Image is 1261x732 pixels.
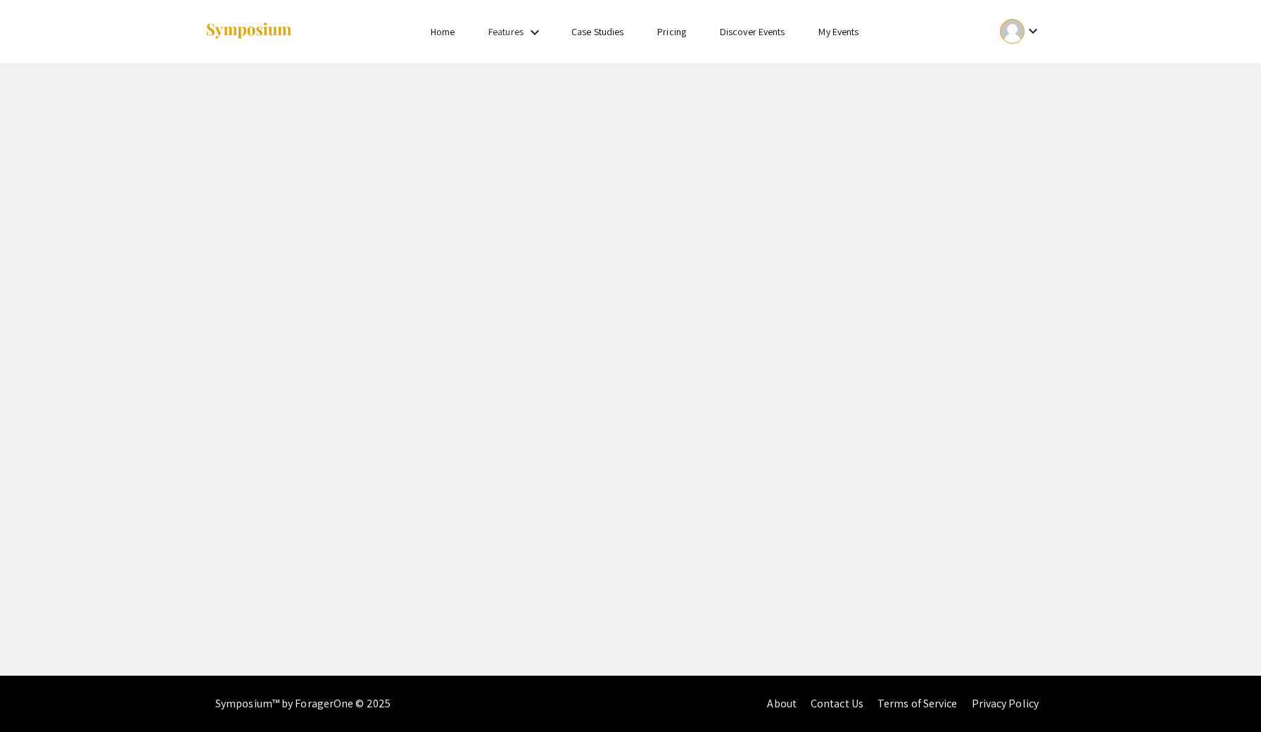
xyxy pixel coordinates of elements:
[985,15,1056,47] button: Expand account dropdown
[767,696,797,711] a: About
[720,25,785,38] a: Discover Events
[526,24,543,41] mat-icon: Expand Features list
[657,25,686,38] a: Pricing
[205,22,293,41] img: Symposium by ForagerOne
[972,696,1039,711] a: Privacy Policy
[1025,23,1041,39] mat-icon: Expand account dropdown
[571,25,623,38] a: Case Studies
[431,25,455,38] a: Home
[488,25,524,38] a: Features
[811,696,863,711] a: Contact Us
[818,25,858,38] a: My Events
[877,696,958,711] a: Terms of Service
[215,676,391,732] div: Symposium™ by ForagerOne © 2025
